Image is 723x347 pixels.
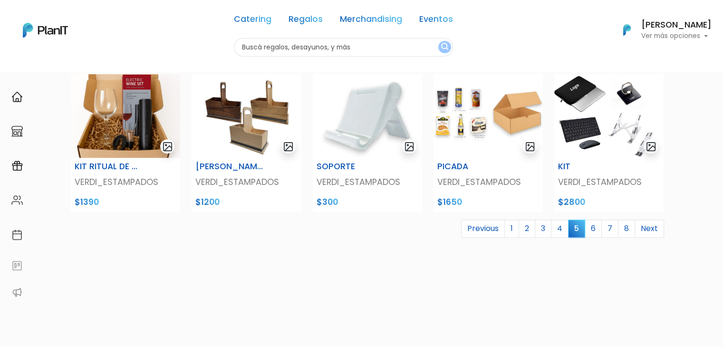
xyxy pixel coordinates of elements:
[558,162,626,172] h6: KIT
[551,220,569,238] a: 4
[461,220,505,238] a: Previous
[11,260,23,271] img: feedback-78b5a0c8f98aac82b08bfc38622c3050aee476f2c9584af64705fc4e61158814.svg
[646,141,656,152] img: gallery-light
[317,162,385,172] h6: SOPORTE
[635,220,664,238] a: Next
[162,141,173,152] img: gallery-light
[289,15,323,27] a: Regalos
[525,141,536,152] img: gallery-light
[419,15,453,27] a: Eventos
[585,220,602,238] a: 6
[11,160,23,172] img: campaigns-02234683943229c281be62815700db0a1741e53638e28bf9629b52c665b00959.svg
[75,196,99,208] span: $1390
[195,162,263,172] h6: [PERSON_NAME]
[75,162,143,172] h6: KIT RITUAL DE VINO
[618,220,635,238] a: 8
[75,176,176,188] p: VERDI_ESTAMPADOS
[71,74,180,158] img: WhatsApp_Image_2025-06-21_at_13.20.07.jpeg
[617,19,637,40] img: PlanIt Logo
[568,220,585,237] span: 5
[283,141,294,152] img: gallery-light
[65,74,186,212] a: gallery-light KIT RITUAL DE VINO VERDI_ESTAMPADOS $1390
[549,74,669,212] a: gallery-light KIT VERDI_ESTAMPADOS $2800
[519,220,535,238] a: 2
[313,74,422,158] img: 2000___2000-Photoroom_-_2025-06-03T142411.318.jpg
[404,141,415,152] img: gallery-light
[535,220,551,238] a: 3
[11,229,23,241] img: calendar-87d922413cdce8b2cf7b7f5f62616a5cf9e4887200fb71536465627b3292af00.svg
[641,21,712,29] h6: [PERSON_NAME]
[317,196,338,208] span: $300
[437,162,505,172] h6: PICADA
[317,176,418,188] p: VERDI_ESTAMPADOS
[11,194,23,206] img: people-662611757002400ad9ed0e3c099ab2801c6687ba6c219adb57efc949bc21e19d.svg
[192,74,301,158] img: 2000___2000-Photoroom_-_2025-06-04T153157.346.jpg
[558,176,660,188] p: VERDI_ESTAMPADOS
[49,9,137,28] div: ¿Necesitás ayuda?
[234,38,453,57] input: Buscá regalos, desayunos, y más
[11,287,23,298] img: partners-52edf745621dab592f3b2c58e3bca9d71375a7ef29c3b500c9f145b62cc070d4.svg
[601,220,618,238] a: 7
[234,15,271,27] a: Catering
[11,91,23,103] img: home-e721727adea9d79c4d83392d1f703f7f8bce08238fde08b1acbfd93340b81755.svg
[195,196,220,208] span: $1200
[186,74,307,212] a: gallery-light [PERSON_NAME] VERDI_ESTAMPADOS $1200
[611,18,712,42] button: PlanIt Logo [PERSON_NAME] Ver más opciones
[23,23,68,38] img: PlanIt Logo
[437,176,539,188] p: VERDI_ESTAMPADOS
[554,74,664,158] img: WhatsApp_Image_2025-05-19_at_15.17.58.jpeg
[195,176,297,188] p: VERDI_ESTAMPADOS
[504,220,519,238] a: 1
[307,74,428,212] a: gallery-light SOPORTE VERDI_ESTAMPADOS $300
[11,125,23,137] img: marketplace-4ceaa7011d94191e9ded77b95e3339b90024bf715f7c57f8cf31f2d8c509eaba.svg
[558,196,585,208] span: $2800
[437,196,462,208] span: $1650
[434,74,543,158] img: Captura_de_pantalla_2025-05-30_170823.png
[641,33,712,39] p: Ver más opciones
[441,43,448,52] img: search_button-432b6d5273f82d61273b3651a40e1bd1b912527efae98b1b7a1b2c0702e16a8d.svg
[428,74,549,212] a: gallery-light PICADA VERDI_ESTAMPADOS $1650
[340,15,402,27] a: Merchandising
